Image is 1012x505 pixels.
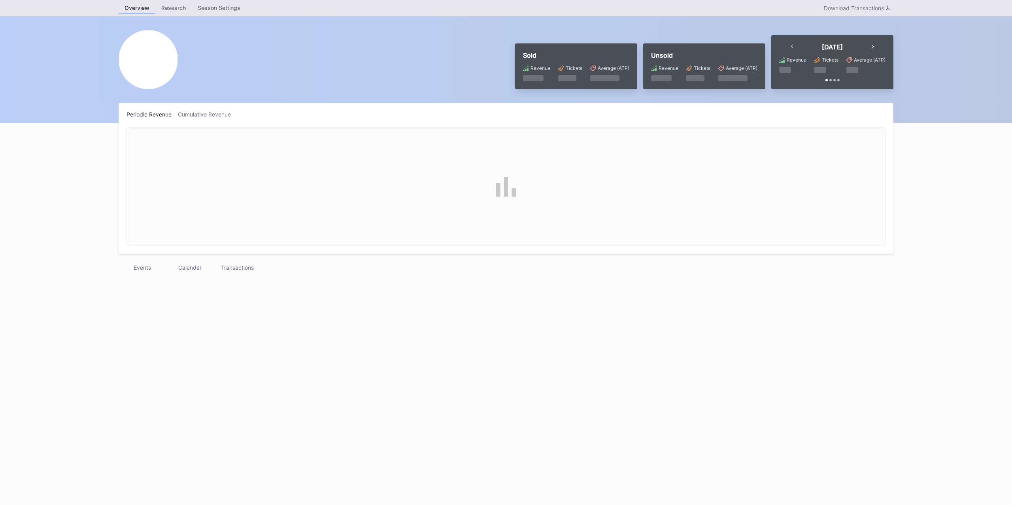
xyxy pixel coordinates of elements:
[155,2,192,14] a: Research
[598,65,629,71] div: Average (ATP)
[126,111,178,118] div: Periodic Revenue
[659,65,678,71] div: Revenue
[119,2,155,14] a: Overview
[694,65,710,71] div: Tickets
[824,5,889,11] div: Download Transactions
[155,2,192,13] div: Research
[820,3,893,13] button: Download Transactions
[854,57,885,63] div: Average (ATP)
[213,262,261,273] div: Transactions
[192,2,246,13] div: Season Settings
[119,262,166,273] div: Events
[523,51,629,59] div: Sold
[166,262,213,273] div: Calendar
[192,2,246,14] a: Season Settings
[726,65,757,71] div: Average (ATP)
[822,43,843,51] div: [DATE]
[787,57,806,63] div: Revenue
[531,65,550,71] div: Revenue
[822,57,838,63] div: Tickets
[178,111,237,118] div: Cumulative Revenue
[566,65,582,71] div: Tickets
[651,51,757,59] div: Unsold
